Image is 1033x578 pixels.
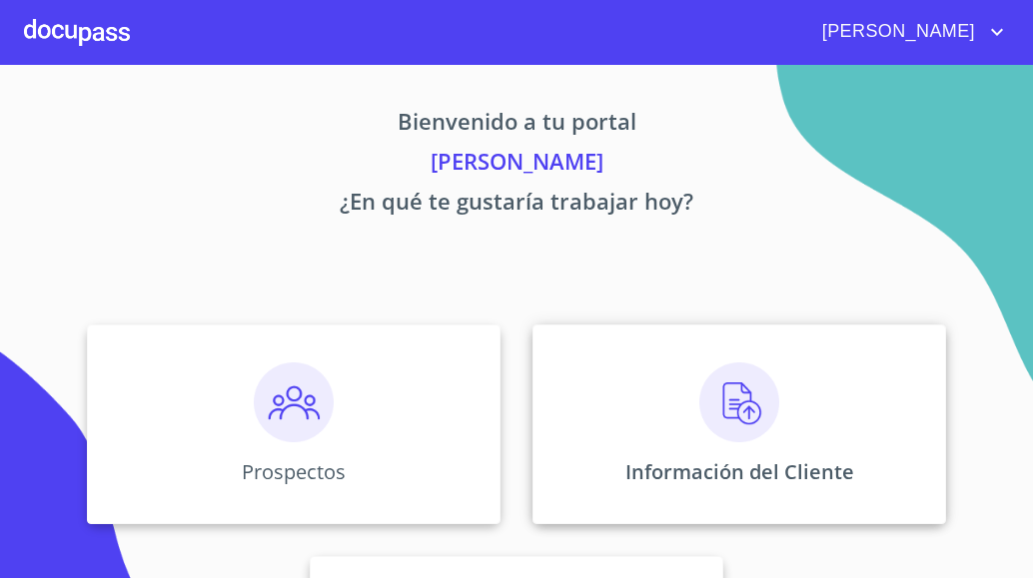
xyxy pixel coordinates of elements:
p: [PERSON_NAME] [24,145,1009,185]
button: account of current user [807,16,1009,48]
p: Información del Cliente [625,458,854,485]
img: prospectos.png [254,362,334,442]
p: ¿En qué te gustaría trabajar hoy? [24,185,1009,225]
img: carga.png [699,362,779,442]
span: [PERSON_NAME] [807,16,985,48]
p: Bienvenido a tu portal [24,105,1009,145]
p: Prospectos [242,458,346,485]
